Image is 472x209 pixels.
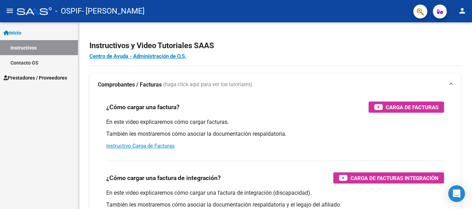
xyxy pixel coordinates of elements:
[106,201,444,209] p: También les mostraremos cómo asociar la documentación respaldatoria y el legajo del afiliado.
[163,81,252,89] span: (haga click aquí para ver los tutoriales)
[458,7,466,15] mat-icon: person
[6,7,14,15] mat-icon: menu
[89,74,461,96] mat-expansion-panel-header: Comprobantes / Facturas (haga click aquí para ver los tutoriales)
[82,3,145,19] span: - [PERSON_NAME]
[106,143,175,149] a: Instructivo Carga de Facturas
[89,39,461,52] h2: Instructivos y Video Tutoriales SAAS
[3,74,67,82] span: Prestadores / Proveedores
[386,103,438,112] span: Carga de Facturas
[106,130,444,138] p: También les mostraremos cómo asociar la documentación respaldatoria.
[98,81,162,89] strong: Comprobantes / Facturas
[55,3,82,19] span: - OSPIF
[106,173,221,183] h3: ¿Cómo cargar una factura de integración?
[350,174,438,182] span: Carga de Facturas Integración
[106,118,444,126] p: En este video explicaremos cómo cargar facturas.
[106,102,180,112] h3: ¿Cómo cargar una factura?
[369,102,444,113] button: Carga de Facturas
[448,185,465,202] div: Open Intercom Messenger
[333,172,444,184] button: Carga de Facturas Integración
[106,189,444,197] p: En este video explicaremos cómo cargar una factura de integración (discapacidad).
[89,53,186,59] a: Centro de Ayuda - Administración de O.S.
[3,29,21,37] span: Inicio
